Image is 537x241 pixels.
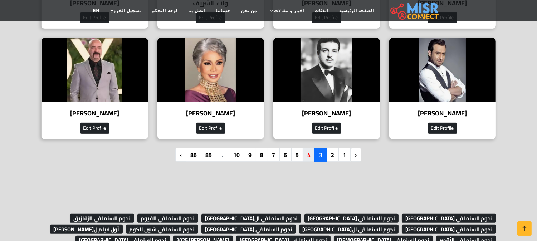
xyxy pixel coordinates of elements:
a: 2 [326,148,339,162]
span: نجوم السنما في [GEOGRAPHIC_DATA] [402,225,496,234]
a: 7 [267,148,280,162]
a: خدماتنا [210,4,236,18]
a: 5 [291,148,303,162]
a: لوحة التحكم [146,4,182,18]
a: اخبار و مقالات [262,4,309,18]
a: الفئات [309,4,334,18]
a: تسجيل الخروج [105,4,146,18]
a: نجوم السنما في [GEOGRAPHIC_DATA] [303,213,399,223]
img: نضال الشافعي [389,38,496,102]
a: نجوم السنما في الزقازيق [68,213,134,223]
a: أنور وجدي [PERSON_NAME] Edit Profile [269,38,385,139]
h4: [PERSON_NAME] [163,109,259,117]
span: نجوم السنما في شبين الكوم [126,225,199,234]
span: نجوم السنما في الزقازيق [70,214,134,223]
a: من نحن [236,4,262,18]
span: نجوم السنما في [GEOGRAPHIC_DATA] [402,214,496,223]
a: نضال الشافعي [PERSON_NAME] Edit Profile [385,38,501,139]
span: أول فيلم ل[PERSON_NAME] [50,225,123,234]
img: أنور وجدي [273,38,380,102]
button: Edit Profile [428,123,457,134]
h4: [PERSON_NAME] [279,109,375,117]
a: pagination.previous [350,148,361,162]
a: 1 [338,148,351,162]
a: نجوم السنما في الفيوم [136,213,199,223]
a: 8 [255,148,268,162]
a: أول فيلم ل[PERSON_NAME] [48,224,123,235]
img: main.misr_connect [390,2,438,20]
a: نجوم السنما في [GEOGRAPHIC_DATA] [400,224,496,235]
span: نجوم السنما في ال[GEOGRAPHIC_DATA] [201,214,301,223]
a: 4 [303,148,315,162]
a: نجوم السنما في [GEOGRAPHIC_DATA] [400,213,496,223]
a: نجوم السنما في ال[GEOGRAPHIC_DATA] [200,213,301,223]
a: pagination.next [175,148,186,162]
a: الصفحة الرئيسية [334,4,379,18]
span: نجوم السنما في [GEOGRAPHIC_DATA] [201,225,296,234]
a: سوسن بدر [PERSON_NAME] Edit Profile [153,38,269,139]
h4: [PERSON_NAME] [47,109,143,117]
span: 3 [314,148,327,162]
a: نجوم السنما في [GEOGRAPHIC_DATA] [200,224,296,235]
span: اخبار و مقالات [274,8,304,14]
a: محمد سعد [PERSON_NAME] Edit Profile [37,38,153,139]
a: نجوم السنما في ال[GEOGRAPHIC_DATA] [297,224,399,235]
span: نجوم السنما في ال[GEOGRAPHIC_DATA] [299,225,399,234]
img: سوسن بدر [157,38,264,102]
span: نجوم السنما في الفيوم [137,214,199,223]
span: نجوم السنما في [GEOGRAPHIC_DATA] [304,214,399,223]
a: 10 [229,148,244,162]
a: اتصل بنا [183,4,210,18]
button: Edit Profile [196,123,225,134]
a: 85 [201,148,216,162]
h4: [PERSON_NAME] [395,109,490,117]
button: Edit Profile [80,123,109,134]
button: Edit Profile [312,123,341,134]
a: 9 [244,148,256,162]
a: EN [87,4,105,18]
img: محمد سعد [42,38,148,102]
a: نجوم السنما في شبين الكوم [124,224,199,235]
a: 86 [186,148,201,162]
a: 6 [279,148,292,162]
